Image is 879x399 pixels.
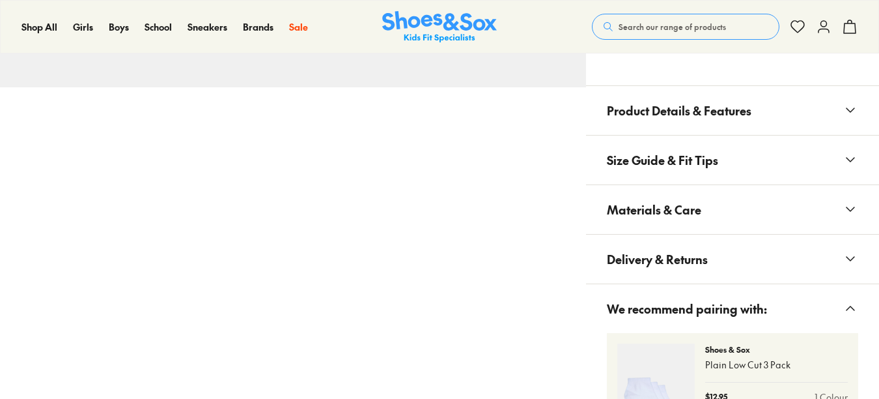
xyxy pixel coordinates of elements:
[188,20,227,33] span: Sneakers
[73,20,93,33] span: Girls
[607,57,858,70] iframe: Find in Store
[607,240,708,278] span: Delivery & Returns
[145,20,172,34] a: School
[382,11,497,43] img: SNS_Logo_Responsive.svg
[243,20,273,34] a: Brands
[586,185,879,234] button: Materials & Care
[586,136,879,185] button: Size Guide & Fit Tips
[607,289,767,328] span: We recommend pairing with:
[21,20,57,34] a: Shop All
[619,21,726,33] span: Search our range of products
[73,20,93,34] a: Girls
[592,14,779,40] button: Search our range of products
[188,20,227,34] a: Sneakers
[586,284,879,333] button: We recommend pairing with:
[586,235,879,284] button: Delivery & Returns
[705,358,848,372] p: Plain Low Cut 3 Pack
[145,20,172,33] span: School
[109,20,129,34] a: Boys
[21,20,57,33] span: Shop All
[109,20,129,33] span: Boys
[607,141,718,179] span: Size Guide & Fit Tips
[607,190,701,229] span: Materials & Care
[382,11,497,43] a: Shoes & Sox
[289,20,308,33] span: Sale
[586,86,879,135] button: Product Details & Features
[607,91,751,130] span: Product Details & Features
[289,20,308,34] a: Sale
[243,20,273,33] span: Brands
[705,344,848,355] p: Shoes & Sox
